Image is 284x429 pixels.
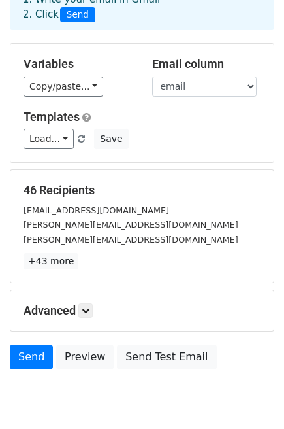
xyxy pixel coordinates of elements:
[117,345,216,369] a: Send Test Email
[10,345,53,369] a: Send
[24,205,169,215] small: [EMAIL_ADDRESS][DOMAIN_NAME]
[24,77,103,97] a: Copy/paste...
[24,303,260,318] h5: Advanced
[24,110,80,124] a: Templates
[24,183,260,197] h5: 46 Recipients
[24,129,74,149] a: Load...
[24,220,238,230] small: [PERSON_NAME][EMAIL_ADDRESS][DOMAIN_NAME]
[24,57,133,71] h5: Variables
[94,129,128,149] button: Save
[219,366,284,429] iframe: Chat Widget
[24,253,78,269] a: +43 more
[56,345,114,369] a: Preview
[24,235,238,245] small: [PERSON_NAME][EMAIL_ADDRESS][DOMAIN_NAME]
[152,57,261,71] h5: Email column
[60,7,95,23] span: Send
